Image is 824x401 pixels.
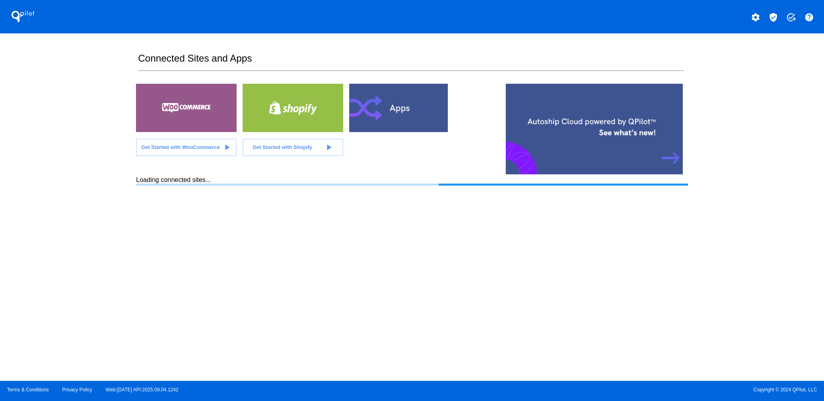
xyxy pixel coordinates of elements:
[62,387,93,393] a: Privacy Policy
[768,12,778,22] mat-icon: verified_user
[751,12,760,22] mat-icon: settings
[7,387,49,393] a: Terms & Conditions
[419,387,817,393] span: Copyright © 2024 QPilot, LLC
[243,138,343,156] a: Get Started with Shopify
[106,387,179,393] a: Web:[DATE] API:2025.09.04.1242
[136,138,237,156] a: Get Started with WooCommerce
[253,144,313,150] span: Get Started with Shopify
[141,144,220,150] span: Get Started with WooCommerce
[786,12,796,22] mat-icon: add_task
[804,12,814,22] mat-icon: help
[136,176,688,186] div: Loading connected sites...
[7,8,39,25] h1: QPilot
[324,143,334,152] mat-icon: play_arrow
[138,53,684,71] h2: Connected Sites and Apps
[222,143,232,152] mat-icon: play_arrow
